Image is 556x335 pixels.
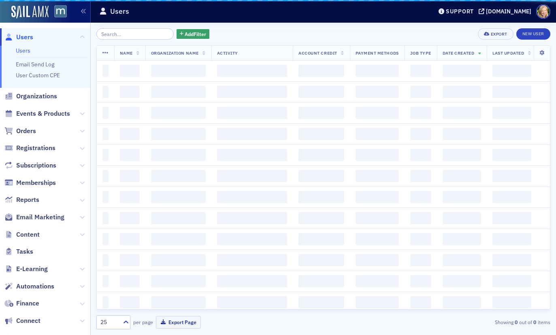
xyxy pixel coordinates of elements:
span: ‌ [443,65,481,77]
span: ‌ [443,254,481,266]
span: ‌ [120,296,140,308]
span: ‌ [492,254,531,266]
span: ‌ [356,170,399,182]
span: ‌ [217,128,288,140]
a: Tasks [4,247,33,256]
span: ‌ [151,191,206,203]
a: Users [16,47,30,54]
span: Name [120,50,133,56]
span: ‌ [120,107,140,119]
span: ‌ [217,86,288,98]
span: Content [16,230,40,239]
span: ‌ [410,233,431,245]
span: ‌ [410,296,431,308]
span: ‌ [492,107,531,119]
span: ‌ [120,275,140,287]
span: ‌ [492,149,531,161]
span: ‌ [120,212,140,224]
span: ‌ [298,212,344,224]
span: ‌ [151,296,206,308]
span: ‌ [356,212,399,224]
span: ‌ [356,86,399,98]
button: [DOMAIN_NAME] [479,8,534,14]
span: ‌ [443,86,481,98]
span: ‌ [443,170,481,182]
a: Automations [4,282,54,291]
span: ‌ [356,254,399,266]
div: 25 [100,318,118,327]
a: Finance [4,299,39,308]
span: ‌ [151,86,206,98]
span: ‌ [298,296,344,308]
a: New User [516,28,550,40]
span: ‌ [151,128,206,140]
span: ‌ [356,128,399,140]
div: [DOMAIN_NAME] [486,8,531,15]
span: ‌ [217,212,288,224]
span: ‌ [217,191,288,203]
span: ‌ [492,65,531,77]
span: ‌ [217,107,288,119]
span: ‌ [102,170,109,182]
span: ‌ [410,275,431,287]
span: ‌ [410,128,431,140]
span: ‌ [102,275,109,287]
span: ‌ [298,170,344,182]
a: Organizations [4,92,57,101]
span: ‌ [217,296,288,308]
span: ‌ [298,86,344,98]
span: ‌ [410,107,431,119]
span: ‌ [298,191,344,203]
span: ‌ [298,107,344,119]
span: ‌ [120,233,140,245]
img: SailAMX [11,6,49,19]
span: ‌ [492,233,531,245]
button: AddFilter [177,29,210,39]
input: Search… [96,28,174,40]
img: SailAMX [54,5,67,18]
span: ‌ [120,128,140,140]
span: ‌ [217,149,288,161]
span: ‌ [492,191,531,203]
span: Last Updated [492,50,524,56]
span: ‌ [356,233,399,245]
span: ‌ [102,86,109,98]
div: Showing out of items [405,318,550,326]
a: Orders [4,127,36,136]
a: User Custom CPE [16,72,60,79]
span: Tasks [16,247,33,256]
span: ‌ [356,275,399,287]
span: ‌ [151,233,206,245]
span: ‌ [443,149,481,161]
span: Account Credit [298,50,337,56]
span: ‌ [492,128,531,140]
span: ‌ [443,191,481,203]
span: ‌ [102,107,109,119]
span: ‌ [102,65,109,77]
span: ‌ [410,170,431,182]
a: E-Learning [4,265,48,274]
a: Subscriptions [4,161,56,170]
button: Export Page [156,316,201,329]
span: Reports [16,195,39,204]
span: Profile [536,4,550,19]
span: ‌ [151,212,206,224]
span: Users [16,33,33,42]
span: Automations [16,282,54,291]
span: ‌ [492,86,531,98]
span: ‌ [120,86,140,98]
button: Export [478,28,513,40]
span: ‌ [443,275,481,287]
span: ‌ [443,128,481,140]
span: ‌ [217,233,288,245]
span: Payment Methods [356,50,399,56]
a: Registrations [4,144,55,153]
span: ‌ [102,254,109,266]
span: Connect [16,316,40,325]
span: ‌ [102,296,109,308]
span: ‌ [120,254,140,266]
span: Add Filter [185,30,206,38]
span: Registrations [16,144,55,153]
h1: Users [110,6,129,16]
